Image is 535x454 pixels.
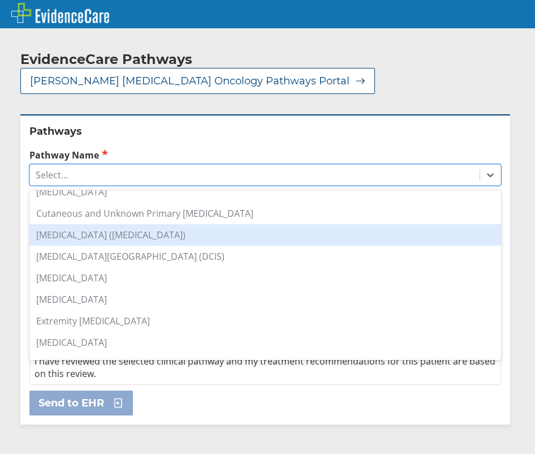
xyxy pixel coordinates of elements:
button: Send to EHR [29,391,133,416]
span: [PERSON_NAME] [MEDICAL_DATA] Oncology Pathways Portal [30,74,350,88]
h2: EvidenceCare Pathways [20,51,192,68]
img: EvidenceCare [11,3,109,23]
h2: Pathways [29,125,501,138]
div: Cutaneous and Unknown Primary [MEDICAL_DATA] [29,203,501,224]
div: [MEDICAL_DATA] [29,181,501,203]
div: [MEDICAL_DATA] [29,353,501,375]
button: [PERSON_NAME] [MEDICAL_DATA] Oncology Pathways Portal [20,68,375,94]
div: [MEDICAL_DATA] [29,267,501,289]
span: Send to EHR [38,396,104,410]
div: Select... [36,169,68,181]
div: [MEDICAL_DATA] [29,289,501,310]
span: I have reviewed the selected clinical pathway and my treatment recommendations for this patient a... [34,355,495,380]
div: [MEDICAL_DATA] [29,332,501,353]
div: Extremity [MEDICAL_DATA] [29,310,501,332]
label: Pathway Name [29,148,501,161]
div: [MEDICAL_DATA][GEOGRAPHIC_DATA] (DCIS) [29,246,501,267]
div: [MEDICAL_DATA] ([MEDICAL_DATA]) [29,224,501,246]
